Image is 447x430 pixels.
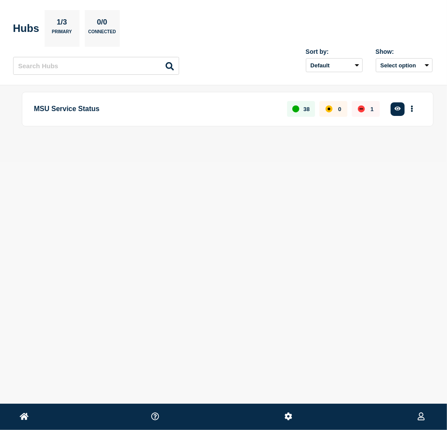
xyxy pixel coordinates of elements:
p: 1 [371,106,374,112]
p: 0 [338,106,341,112]
div: Sort by: [306,48,363,55]
p: MSU Service Status [34,101,277,117]
h2: Hubs [13,22,39,35]
div: affected [326,105,333,112]
button: Select option [376,58,433,72]
p: 38 [303,106,309,112]
button: More actions [406,101,418,117]
div: up [292,105,299,112]
p: 0/0 [94,18,111,29]
div: Show: [376,48,433,55]
div: down [358,105,365,112]
p: Connected [88,29,116,38]
select: Sort by [306,58,363,72]
p: 1/3 [53,18,70,29]
p: Primary [52,29,72,38]
input: Search Hubs [13,57,179,75]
